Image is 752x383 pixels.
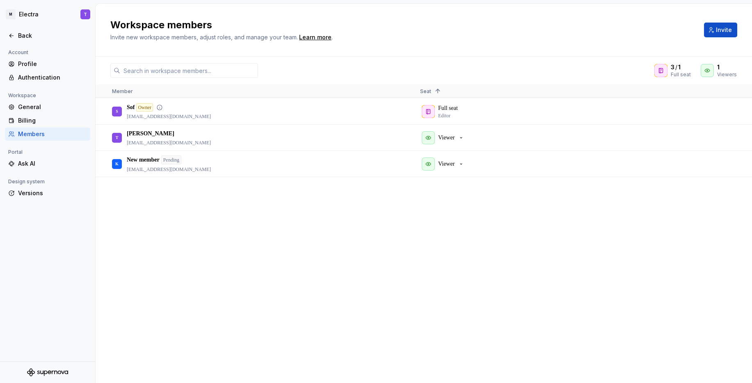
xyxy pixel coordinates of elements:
button: Invite [704,23,737,37]
span: 3 [671,63,674,71]
div: T [116,130,119,146]
span: Seat [420,88,431,94]
div: Back [18,32,87,40]
p: [EMAIL_ADDRESS][DOMAIN_NAME] [127,139,211,146]
a: Learn more [299,33,331,41]
h2: Workspace members [110,18,694,32]
a: Members [5,128,90,141]
div: Workspace [5,91,39,100]
div: T [84,11,87,18]
div: Owner [136,103,153,112]
span: Invite new workspace members, adjust roles, and manage your team. [110,34,298,41]
a: Ask AI [5,157,90,170]
div: Ask AI [18,160,87,168]
button: MElectraT [2,5,94,23]
a: General [5,100,90,114]
a: Authentication [5,71,90,84]
span: Member [112,88,133,94]
span: . [298,34,333,41]
div: Electra [19,10,39,18]
p: Viewer [438,160,455,168]
div: M [6,9,16,19]
div: Authentication [18,73,87,82]
button: Viewer [420,156,468,172]
p: Sof [127,103,135,112]
a: Back [5,29,90,42]
div: Billing [18,116,87,125]
p: [EMAIL_ADDRESS][DOMAIN_NAME] [127,166,211,173]
p: [EMAIL_ADDRESS][DOMAIN_NAME] [127,113,211,120]
div: Portal [5,147,26,157]
p: Viewer [438,134,455,142]
div: Viewers [717,71,737,78]
button: Viewer [420,130,468,146]
a: Versions [5,187,90,200]
div: Full seat [671,71,691,78]
div: Members [18,130,87,138]
a: Billing [5,114,90,127]
span: 1 [717,63,720,71]
p: New member [127,156,160,164]
div: / [671,63,691,71]
div: General [18,103,87,111]
div: Pending [161,155,181,164]
svg: Supernova Logo [27,368,68,376]
div: Design system [5,177,48,187]
a: Profile [5,57,90,71]
div: S [116,103,118,119]
div: Account [5,48,32,57]
div: Profile [18,60,87,68]
div: Versions [18,189,87,197]
span: 1 [678,63,681,71]
p: [PERSON_NAME] [127,130,174,138]
span: Invite [716,26,732,34]
input: Search in workspace members... [120,63,258,78]
div: K [115,156,119,172]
